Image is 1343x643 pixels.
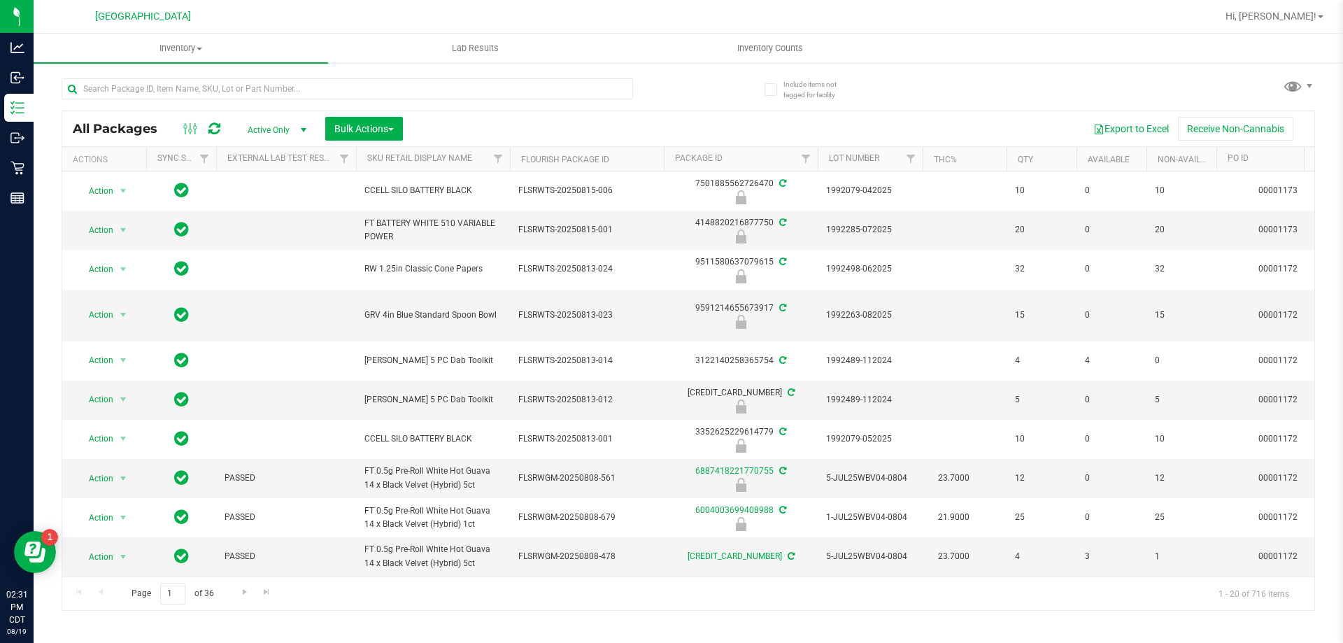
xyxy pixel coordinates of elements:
[76,390,114,409] span: Action
[1018,155,1033,164] a: Qty
[1015,184,1068,197] span: 10
[1015,472,1068,485] span: 12
[73,155,141,164] div: Actions
[518,432,655,446] span: FLSRWTS-20250813-001
[174,351,189,370] span: In Sync
[333,147,356,171] a: Filter
[777,178,786,188] span: Sync from Compliance System
[367,153,472,163] a: Sku Retail Display Name
[1258,512,1298,522] a: 00001172
[364,309,502,322] span: GRV 4in Blue Standard Spoon Bowl
[115,220,132,240] span: select
[76,469,114,488] span: Action
[1085,184,1138,197] span: 0
[1015,393,1068,407] span: 5
[115,305,132,325] span: select
[174,546,189,566] span: In Sync
[829,153,879,163] a: Lot Number
[718,42,822,55] span: Inventory Counts
[1258,355,1298,365] a: 00001172
[234,583,255,602] a: Go to the next page
[62,78,633,99] input: Search Package ID, Item Name, SKU, Lot or Part Number...
[174,507,189,527] span: In Sync
[931,546,976,567] span: 23.7000
[174,429,189,448] span: In Sync
[76,220,114,240] span: Action
[76,508,114,528] span: Action
[364,262,502,276] span: RW 1.25in Classic Cone Papers
[1085,432,1138,446] span: 0
[10,41,24,55] inline-svg: Analytics
[688,551,782,561] a: [CREDIT_CARD_NUMBER]
[1258,395,1298,404] a: 00001172
[623,34,917,63] a: Inventory Counts
[662,190,820,204] div: Newly Received
[521,155,609,164] a: Flourish Package ID
[1015,262,1068,276] span: 32
[41,529,58,546] iframe: Resource center unread badge
[76,547,114,567] span: Action
[826,262,914,276] span: 1992498-062025
[364,543,502,570] span: FT 0.5g Pre-Roll White Hot Guava 14 x Black Velvet (Hybrid) 5ct
[10,131,24,145] inline-svg: Outbound
[934,155,957,164] a: THC%
[225,472,348,485] span: PASSED
[10,71,24,85] inline-svg: Inbound
[174,220,189,239] span: In Sync
[662,400,820,414] div: Newly Received
[518,184,655,197] span: FLSRWTS-20250815-006
[115,260,132,279] span: select
[225,511,348,524] span: PASSED
[364,465,502,491] span: FT 0.5g Pre-Roll White Hot Guava 14 x Black Velvet (Hybrid) 5ct
[1155,432,1208,446] span: 10
[662,269,820,283] div: Newly Received
[76,351,114,370] span: Action
[518,223,655,236] span: FLSRWTS-20250815-001
[174,390,189,409] span: In Sync
[14,531,56,573] iframe: Resource center
[1015,511,1068,524] span: 25
[364,184,502,197] span: CCELL SILO BATTERY BLACK
[364,354,502,367] span: [PERSON_NAME] 5 PC Dab Toolkit
[518,309,655,322] span: FLSRWTS-20250813-023
[826,393,914,407] span: 1992489-112024
[1085,472,1138,485] span: 0
[777,218,786,227] span: Sync from Compliance System
[257,583,277,602] a: Go to the last page
[1258,225,1298,234] a: 00001173
[1258,551,1298,561] a: 00001172
[1088,155,1130,164] a: Available
[1085,393,1138,407] span: 0
[174,468,189,488] span: In Sync
[662,439,820,453] div: Newly Received
[931,507,976,528] span: 21.9000
[662,216,820,243] div: 4148820216877750
[1258,264,1298,274] a: 00001172
[433,42,518,55] span: Lab Results
[334,123,394,134] span: Bulk Actions
[227,153,337,163] a: External Lab Test Result
[1084,117,1178,141] button: Export to Excel
[34,34,328,63] a: Inventory
[1258,310,1298,320] a: 00001172
[1015,309,1068,322] span: 15
[115,429,132,448] span: select
[325,117,403,141] button: Bulk Actions
[826,223,914,236] span: 1992285-072025
[695,505,774,515] a: 6004003699408988
[795,147,818,171] a: Filter
[931,468,976,488] span: 23.7000
[662,315,820,329] div: Newly Received
[1015,223,1068,236] span: 20
[518,354,655,367] span: FLSRWTS-20250813-014
[1258,185,1298,195] a: 00001173
[826,432,914,446] span: 1992079-052025
[1155,309,1208,322] span: 15
[157,153,211,163] a: Sync Status
[1085,309,1138,322] span: 0
[777,427,786,437] span: Sync from Compliance System
[1258,434,1298,444] a: 00001172
[1155,472,1208,485] span: 12
[10,161,24,175] inline-svg: Retail
[225,550,348,563] span: PASSED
